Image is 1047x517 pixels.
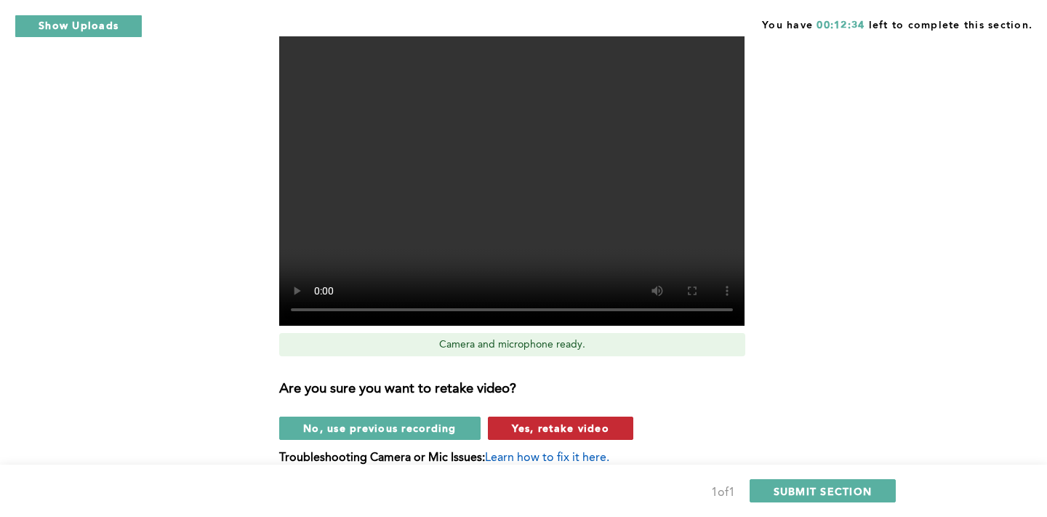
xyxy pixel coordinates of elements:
h3: Are you sure you want to retake video? [279,382,762,398]
button: Yes, retake video [488,417,633,440]
span: Learn how to fix it here. [485,452,609,464]
span: No, use previous recording [303,421,457,435]
div: 1 of 1 [711,483,735,503]
button: Show Uploads [15,15,143,38]
button: SUBMIT SECTION [750,479,896,502]
div: Camera and microphone ready. [279,333,745,356]
span: Yes, retake video [512,421,609,435]
b: Troubleshooting Camera or Mic Issues: [279,452,485,464]
button: No, use previous recording [279,417,481,440]
span: You have left to complete this section. [762,15,1032,33]
span: 00:12:34 [817,20,865,31]
span: SUBMIT SECTION [774,484,872,498]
